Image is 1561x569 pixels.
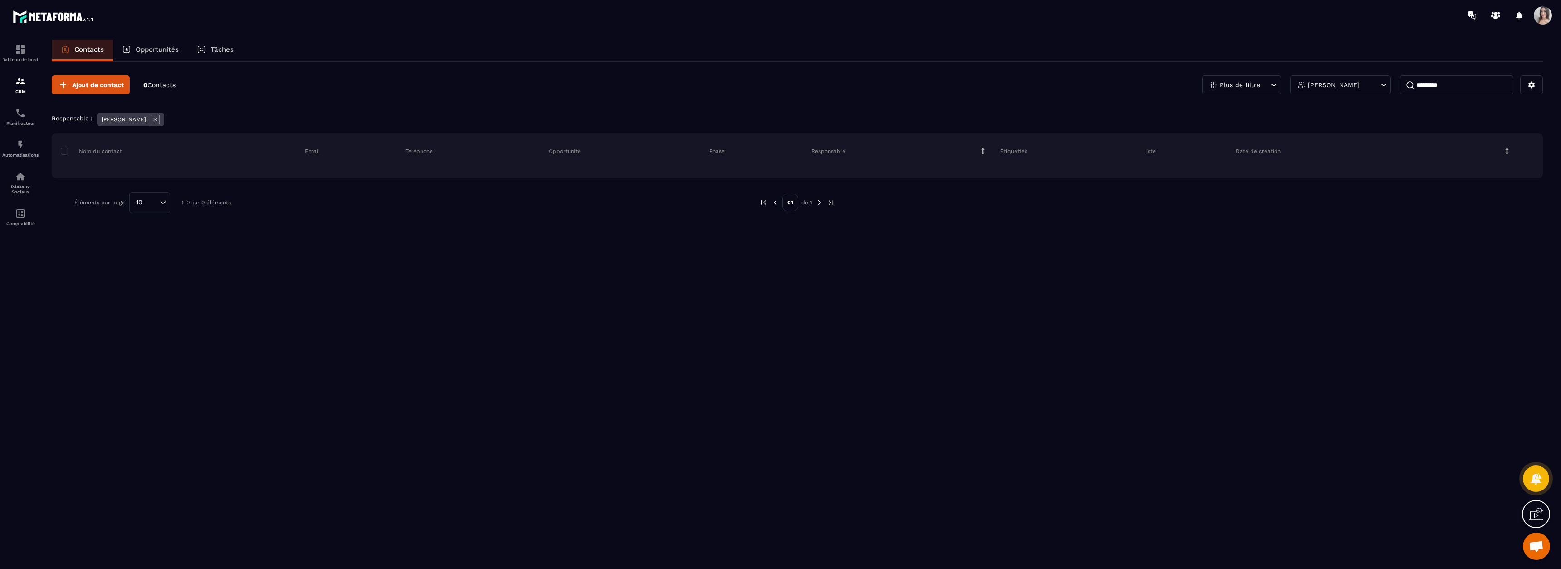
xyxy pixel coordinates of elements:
img: prev [771,198,779,207]
a: automationsautomationsAutomatisations [2,133,39,164]
p: [PERSON_NAME] [102,116,146,123]
a: formationformationCRM [2,69,39,101]
p: Opportunités [136,45,179,54]
span: Contacts [147,81,176,89]
p: Planificateur [2,121,39,126]
a: accountantaccountantComptabilité [2,201,39,233]
button: Ajout de contact [52,75,130,94]
p: Nom du contact [61,148,122,155]
p: Tâches [211,45,234,54]
p: Réseaux Sociaux [2,184,39,194]
p: Contacts [74,45,104,54]
a: Contacts [52,40,113,61]
p: Date de création [1236,148,1281,155]
a: Opportunités [113,40,188,61]
img: accountant [15,208,26,219]
p: 01 [782,194,798,211]
div: Search for option [129,192,170,213]
p: Comptabilité [2,221,39,226]
img: formation [15,44,26,55]
span: Ajout de contact [72,80,124,89]
p: Étiquettes [1000,148,1027,155]
img: social-network [15,171,26,182]
p: Opportunité [549,148,581,155]
p: de 1 [801,199,812,206]
img: logo [13,8,94,25]
p: CRM [2,89,39,94]
img: next [827,198,835,207]
p: Phase [709,148,725,155]
a: formationformationTableau de bord [2,37,39,69]
p: Éléments par page [74,199,125,206]
p: Email [305,148,320,155]
p: Plus de filtre [1220,82,1260,88]
img: prev [760,198,768,207]
a: Tâches [188,40,243,61]
input: Search for option [146,198,157,208]
p: Téléphone [406,148,433,155]
a: schedulerschedulerPlanificateur [2,101,39,133]
p: Liste [1143,148,1156,155]
img: automations [15,139,26,150]
span: 10 [133,198,146,208]
img: scheduler [15,108,26,119]
p: 0 [143,81,176,89]
a: social-networksocial-networkRéseaux Sociaux [2,164,39,201]
p: [PERSON_NAME] [1308,82,1360,88]
p: Responsable : [52,115,93,122]
img: formation [15,76,26,87]
img: next [815,198,824,207]
p: Tableau de bord [2,57,39,62]
a: Ouvrir le chat [1523,533,1550,560]
p: Responsable [811,148,845,155]
p: 1-0 sur 0 éléments [182,199,231,206]
p: Automatisations [2,153,39,158]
